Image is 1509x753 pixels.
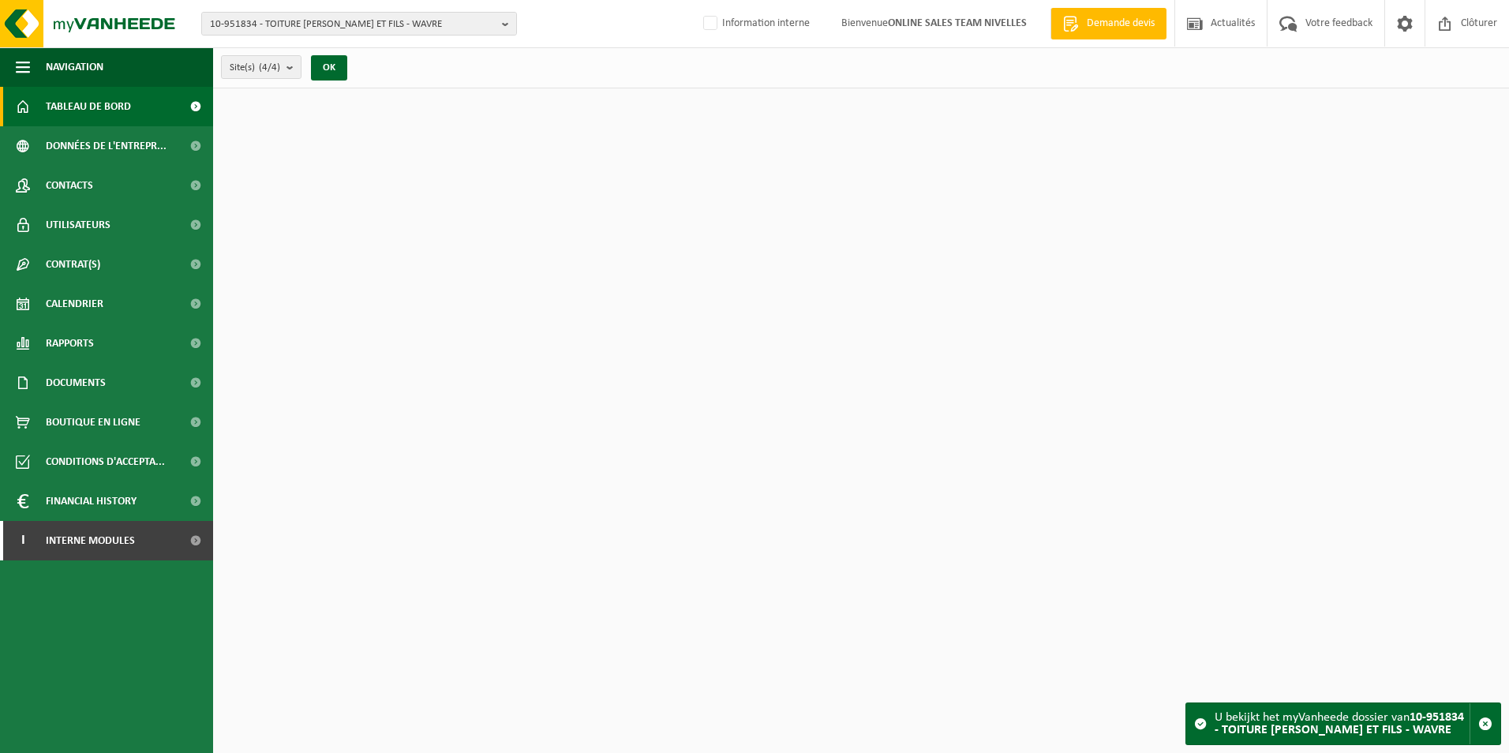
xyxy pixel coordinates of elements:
div: U bekijkt het myVanheede dossier van [1215,703,1470,744]
span: Documents [46,363,106,403]
span: Contacts [46,166,93,205]
strong: 10-951834 - TOITURE [PERSON_NAME] ET FILS - WAVRE [1215,711,1464,736]
button: 10-951834 - TOITURE [PERSON_NAME] ET FILS - WAVRE [201,12,517,36]
label: Information interne [700,12,810,36]
button: OK [311,55,347,81]
span: Calendrier [46,284,103,324]
span: 10-951834 - TOITURE [PERSON_NAME] ET FILS - WAVRE [210,13,496,36]
count: (4/4) [259,62,280,73]
span: Utilisateurs [46,205,110,245]
span: Données de l'entrepr... [46,126,167,166]
span: Financial History [46,481,137,521]
a: Demande devis [1050,8,1166,39]
span: I [16,521,30,560]
span: Demande devis [1083,16,1159,32]
span: Boutique en ligne [46,403,140,442]
span: Interne modules [46,521,135,560]
span: Site(s) [230,56,280,80]
button: Site(s)(4/4) [221,55,301,79]
span: Conditions d'accepta... [46,442,165,481]
span: Rapports [46,324,94,363]
strong: ONLINE SALES TEAM NIVELLES [888,17,1027,29]
span: Navigation [46,47,103,87]
span: Contrat(s) [46,245,100,284]
span: Tableau de bord [46,87,131,126]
